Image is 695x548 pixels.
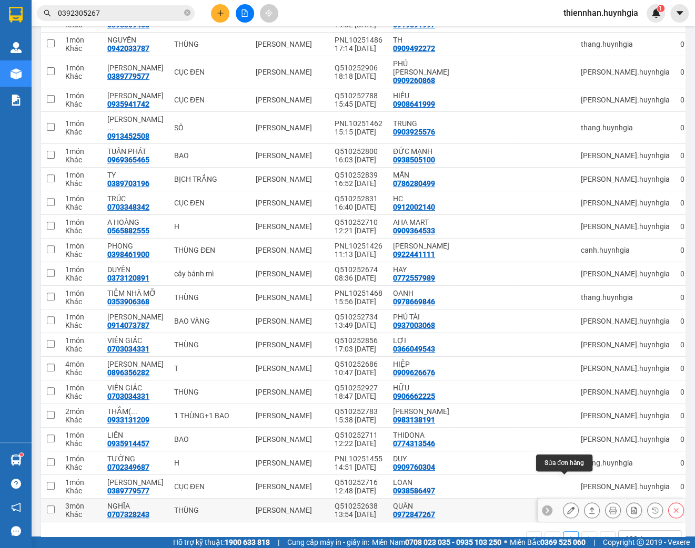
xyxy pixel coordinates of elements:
[393,218,449,226] div: AHA MART
[107,72,149,80] div: 0389779577
[174,317,245,325] div: BAO VÀNG
[335,439,382,448] div: 12:22 [DATE]
[393,360,449,368] div: HIỆP
[651,8,661,18] img: icon-new-feature
[393,76,435,85] div: 0909260868
[393,313,449,321] div: PHÚ TÀI
[107,431,164,439] div: LIÊN
[65,439,97,448] div: Khác
[174,482,245,491] div: CỤC ĐEN
[581,151,670,160] div: nguyen.huynhgia
[335,368,382,377] div: 10:47 [DATE]
[11,526,21,536] span: message
[256,68,324,76] div: [PERSON_NAME]
[256,411,324,420] div: [PERSON_NAME]
[335,487,382,495] div: 12:48 [DATE]
[184,8,190,18] span: close-circle
[256,459,324,467] div: [PERSON_NAME]
[256,388,324,396] div: [PERSON_NAME]
[335,250,382,259] div: 11:13 [DATE]
[393,368,435,377] div: 0909626676
[393,321,435,329] div: 0937003068
[393,100,435,108] div: 0908641999
[256,96,324,104] div: [PERSON_NAME]
[107,226,149,235] div: 0565882555
[335,218,382,226] div: Q510252710
[335,321,382,329] div: 13:49 [DATE]
[107,44,149,53] div: 0942033787
[393,194,449,203] div: HC
[335,431,382,439] div: Q510252711
[581,175,670,183] div: nguyen.huynhgia
[335,194,382,203] div: Q510252831
[131,407,137,416] span: ...
[393,510,435,519] div: 0972847267
[393,147,449,156] div: ĐỨC MẠNH
[393,203,435,211] div: 0912002140
[637,539,644,546] span: copyright
[563,502,579,518] div: Sửa đơn hàng
[335,463,382,471] div: 14:51 [DATE]
[335,478,382,487] div: Q510252716
[393,439,435,448] div: 0774313546
[174,246,245,254] div: THÙNG ĐEN
[581,317,670,325] div: nguyen.huynhgia
[393,463,435,471] div: 0909760304
[107,360,164,368] div: NGỌC VINH
[393,289,449,297] div: OANH
[335,407,382,416] div: Q510252783
[256,364,324,373] div: [PERSON_NAME]
[65,72,97,80] div: Khác
[393,59,449,76] div: PHÚ GIA HƯNG
[65,218,97,226] div: 1 món
[107,64,164,72] div: HỒNG CẨM
[107,463,149,471] div: 0702349687
[65,64,97,72] div: 1 món
[65,44,97,53] div: Khác
[65,336,97,345] div: 1 món
[174,364,245,373] div: T
[11,42,22,53] img: warehouse-icon
[335,100,382,108] div: 15:45 [DATE]
[65,297,97,306] div: Khác
[174,199,245,207] div: CỤC ĐEN
[107,156,149,164] div: 0969365465
[65,119,97,128] div: 1 món
[335,242,382,250] div: PNL10251426
[335,72,382,80] div: 18:18 [DATE]
[174,96,245,104] div: CỤC ĐEN
[65,203,97,211] div: Khác
[335,384,382,392] div: Q510252927
[211,4,229,23] button: plus
[584,502,600,518] div: Giao hàng
[65,392,97,400] div: Khác
[265,9,273,17] span: aim
[335,297,382,306] div: 15:56 [DATE]
[335,289,382,297] div: PNL10251468
[581,482,670,491] div: nguyen.huynhgia
[581,388,670,396] div: nguyen.huynhgia
[9,7,23,23] img: logo-vxr
[65,345,97,353] div: Khác
[581,222,670,231] div: nguyen.huynhgia
[107,392,149,400] div: 0703034331
[372,536,501,548] span: Miền Nam
[335,265,382,274] div: Q510252674
[174,123,245,132] div: SÔ
[393,36,449,44] div: TH
[335,119,382,128] div: PNL10251462
[174,459,245,467] div: H
[107,218,164,226] div: A HOÀNG
[335,36,382,44] div: PNL10251486
[107,132,149,140] div: 0913452508
[593,536,595,548] span: |
[256,222,324,231] div: [PERSON_NAME]
[241,9,248,17] span: file-add
[581,411,670,420] div: nguyen.huynhgia
[107,384,164,392] div: VIÊN GIÁC
[393,119,449,128] div: TRUNG
[65,407,97,416] div: 2 món
[11,95,22,106] img: solution-icon
[581,199,670,207] div: nguyen.huynhgia
[236,4,254,23] button: file-add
